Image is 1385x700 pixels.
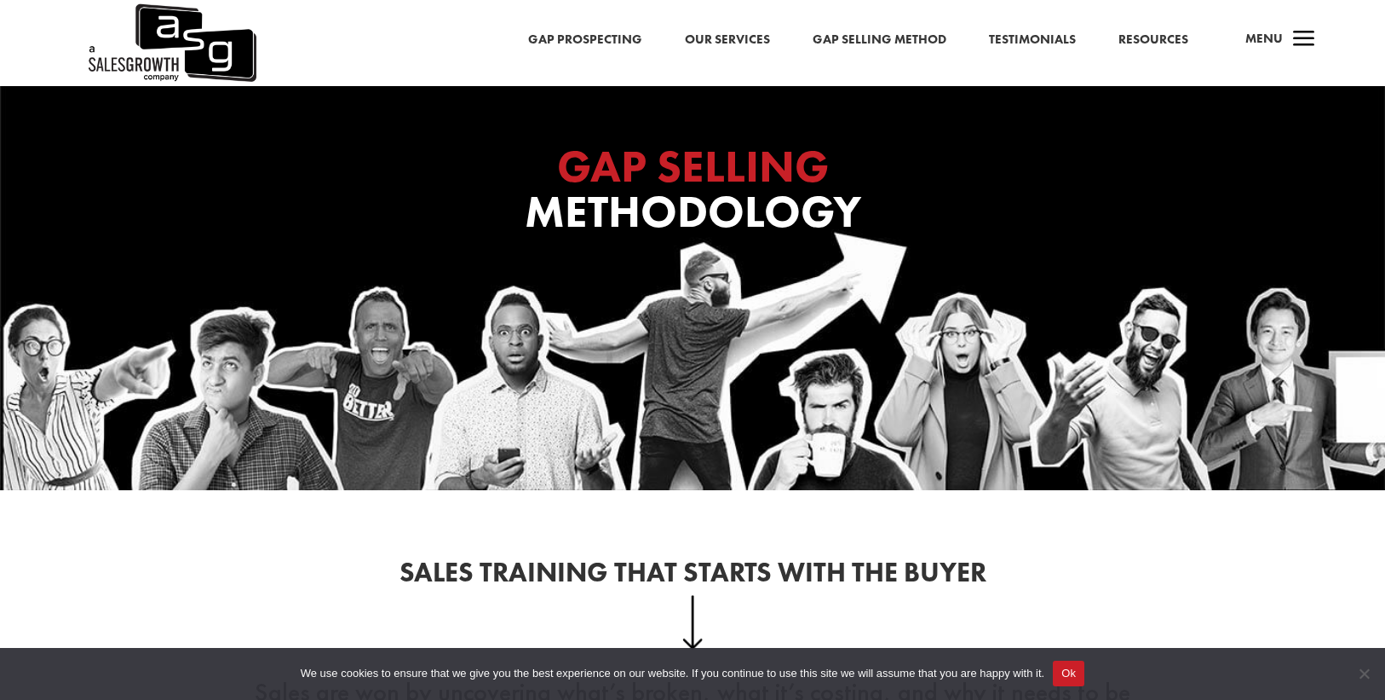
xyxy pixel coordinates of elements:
[1355,665,1372,682] span: No
[557,137,829,195] span: GAP SELLING
[1287,23,1321,57] span: a
[1245,30,1283,47] span: Menu
[352,144,1033,243] h1: Methodology
[233,559,1152,595] h2: Sales Training That Starts With the Buyer
[685,29,770,51] a: Our Services
[682,595,704,650] img: down-arrow
[528,29,642,51] a: Gap Prospecting
[1118,29,1188,51] a: Resources
[1053,661,1084,686] button: Ok
[813,29,946,51] a: Gap Selling Method
[989,29,1076,51] a: Testimonials
[301,665,1044,682] span: We use cookies to ensure that we give you the best experience on our website. If you continue to ...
